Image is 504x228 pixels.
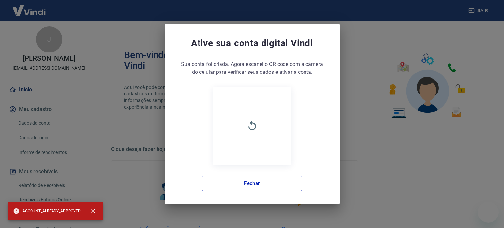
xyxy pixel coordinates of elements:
[13,208,81,214] span: ACCOUNT_ALREADY_APPROVED
[191,37,313,50] span: Ative sua conta digital Vindi
[178,60,326,76] span: Sua conta foi criada. Agora escanei o QR code com a câmera do celular para verificar seus dados e...
[86,204,100,218] button: close
[478,202,499,223] iframe: Botão para abrir a janela de mensagens
[202,176,302,191] button: Fechar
